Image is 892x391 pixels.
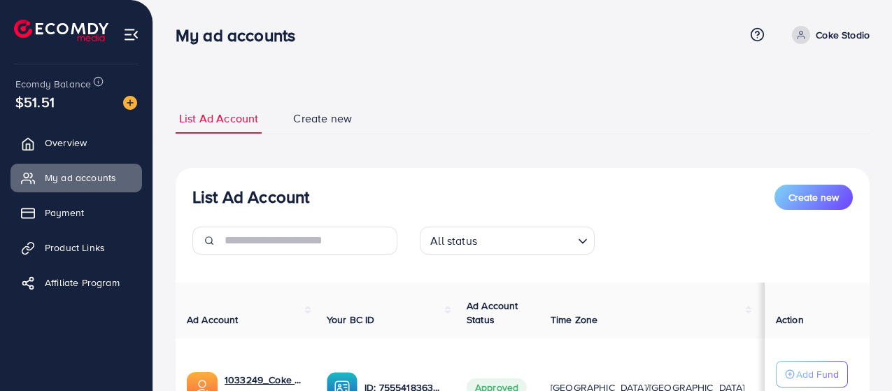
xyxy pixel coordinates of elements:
[14,20,108,41] img: logo
[45,206,84,220] span: Payment
[481,228,572,251] input: Search for option
[15,77,91,91] span: Ecomdy Balance
[327,313,375,327] span: Your BC ID
[420,227,595,255] div: Search for option
[45,136,87,150] span: Overview
[10,129,142,157] a: Overview
[179,111,258,127] span: List Ad Account
[10,164,142,192] a: My ad accounts
[10,269,142,297] a: Affiliate Program
[427,231,480,251] span: All status
[774,185,853,210] button: Create new
[45,171,116,185] span: My ad accounts
[796,366,839,383] p: Add Fund
[45,241,105,255] span: Product Links
[776,361,848,388] button: Add Fund
[176,25,306,45] h3: My ad accounts
[788,190,839,204] span: Create new
[816,27,870,43] p: Coke Stodio
[192,187,309,207] h3: List Ad Account
[123,27,139,43] img: menu
[10,199,142,227] a: Payment
[123,96,137,110] img: image
[45,276,120,290] span: Affiliate Program
[15,92,55,112] span: $51.51
[225,373,304,387] a: 1033249_Coke Stodio 1_1759133170041
[467,299,518,327] span: Ad Account Status
[293,111,352,127] span: Create new
[10,234,142,262] a: Product Links
[187,313,239,327] span: Ad Account
[551,313,597,327] span: Time Zone
[776,313,804,327] span: Action
[786,26,870,44] a: Coke Stodio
